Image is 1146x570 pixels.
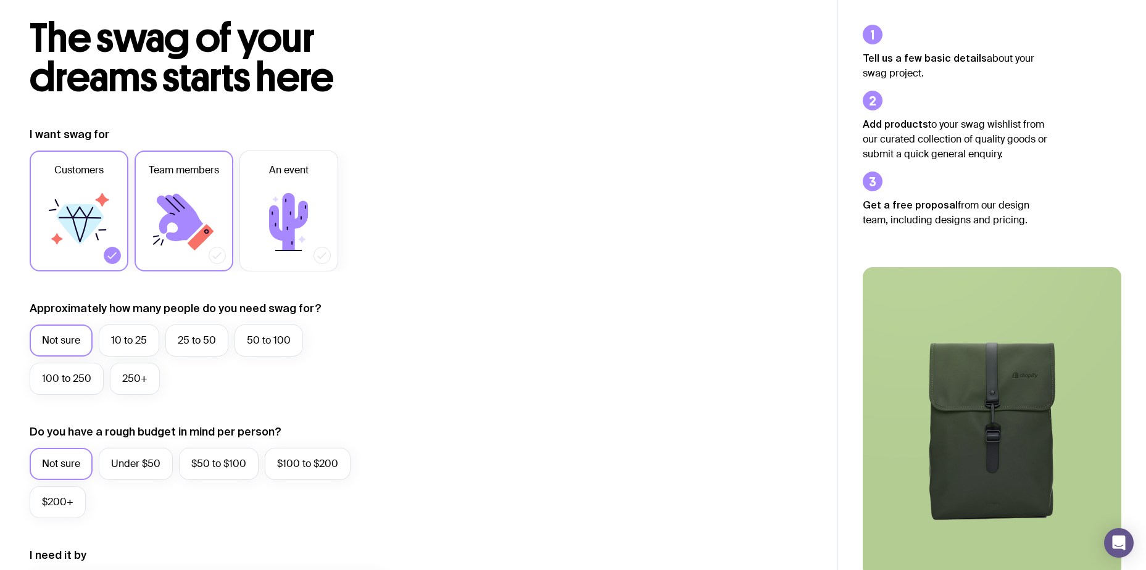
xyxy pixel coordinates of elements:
[863,51,1048,81] p: about your swag project.
[30,14,334,102] span: The swag of your dreams starts here
[863,199,958,210] strong: Get a free proposal
[99,448,173,480] label: Under $50
[30,301,322,316] label: Approximately how many people do you need swag for?
[179,448,259,480] label: $50 to $100
[30,548,86,563] label: I need it by
[30,324,93,357] label: Not sure
[110,363,160,395] label: 250+
[269,163,309,178] span: An event
[265,448,351,480] label: $100 to $200
[1104,528,1134,558] div: Open Intercom Messenger
[149,163,219,178] span: Team members
[30,363,104,395] label: 100 to 250
[863,118,928,130] strong: Add products
[863,197,1048,228] p: from our design team, including designs and pricing.
[30,448,93,480] label: Not sure
[99,324,159,357] label: 10 to 25
[863,117,1048,162] p: to your swag wishlist from our curated collection of quality goods or submit a quick general enqu...
[30,127,109,142] label: I want swag for
[165,324,228,357] label: 25 to 50
[30,486,86,518] label: $200+
[54,163,104,178] span: Customers
[235,324,303,357] label: 50 to 100
[30,424,281,439] label: Do you have a rough budget in mind per person?
[863,52,987,64] strong: Tell us a few basic details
